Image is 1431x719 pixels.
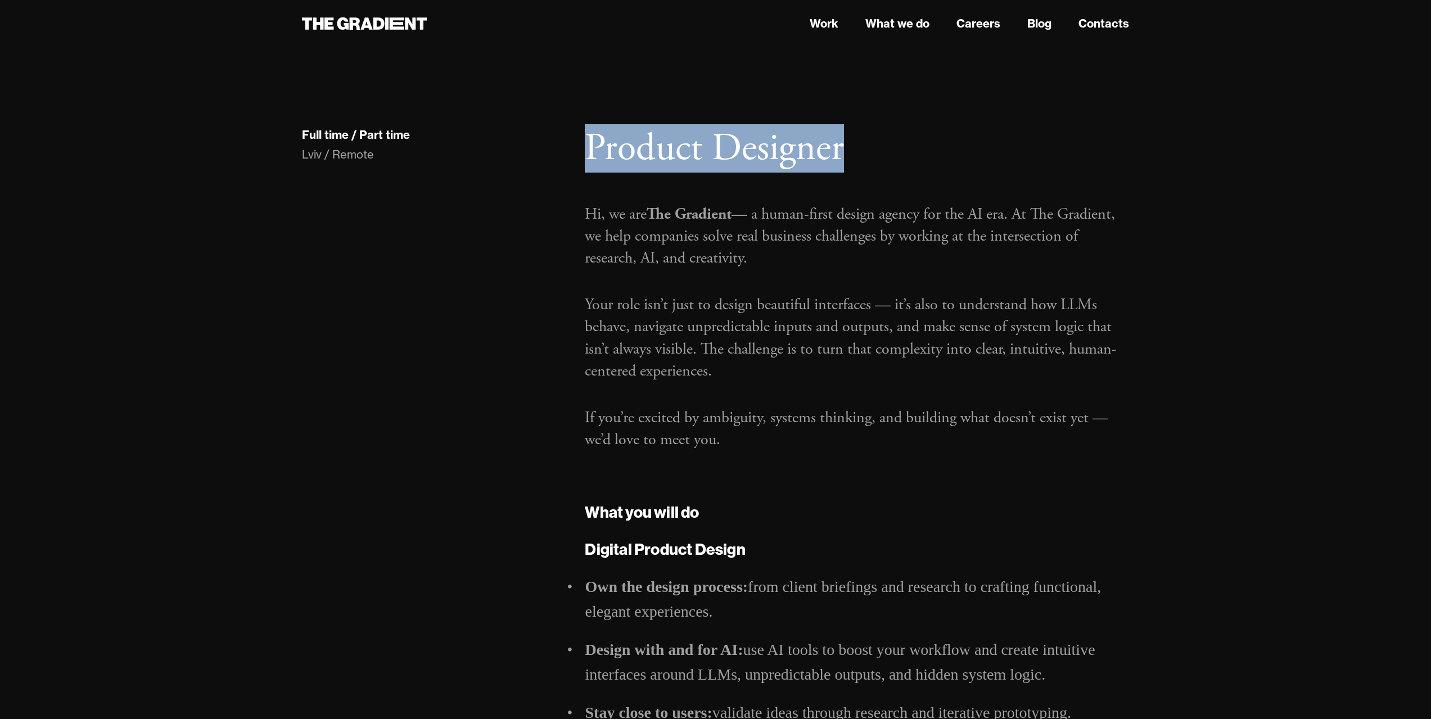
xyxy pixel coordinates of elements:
a: Careers [956,15,1000,32]
li: use AI tools to boost your workflow and create intuitive interfaces around LLMs, unpredictable ou... [585,637,1129,687]
h1: Product Designer [585,126,1129,172]
a: Work [810,15,838,32]
strong: Digital Product Design [585,539,745,559]
strong: Design with and for AI: [585,641,743,658]
strong: Own the design process: [585,578,748,595]
div: Lviv / Remote [302,147,563,162]
strong: What you will do [585,502,699,522]
strong: The Gradient [647,204,732,224]
li: from client briefings and research to crafting functional, elegant experiences. [585,575,1129,624]
a: Contacts [1078,15,1129,32]
a: Blog [1027,15,1051,32]
p: Hi, we are — a human-first design agency for the AI era. At The Gradient, we help companies solve... [585,204,1129,270]
div: Full time / Part time [302,128,410,142]
a: What we do [865,15,929,32]
p: If you’re excited by ambiguity, systems thinking, and building what doesn’t exist yet — we’d love... [585,407,1129,451]
p: Your role isn’t just to design beautiful interfaces — it’s also to understand how LLMs behave, na... [585,294,1129,382]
